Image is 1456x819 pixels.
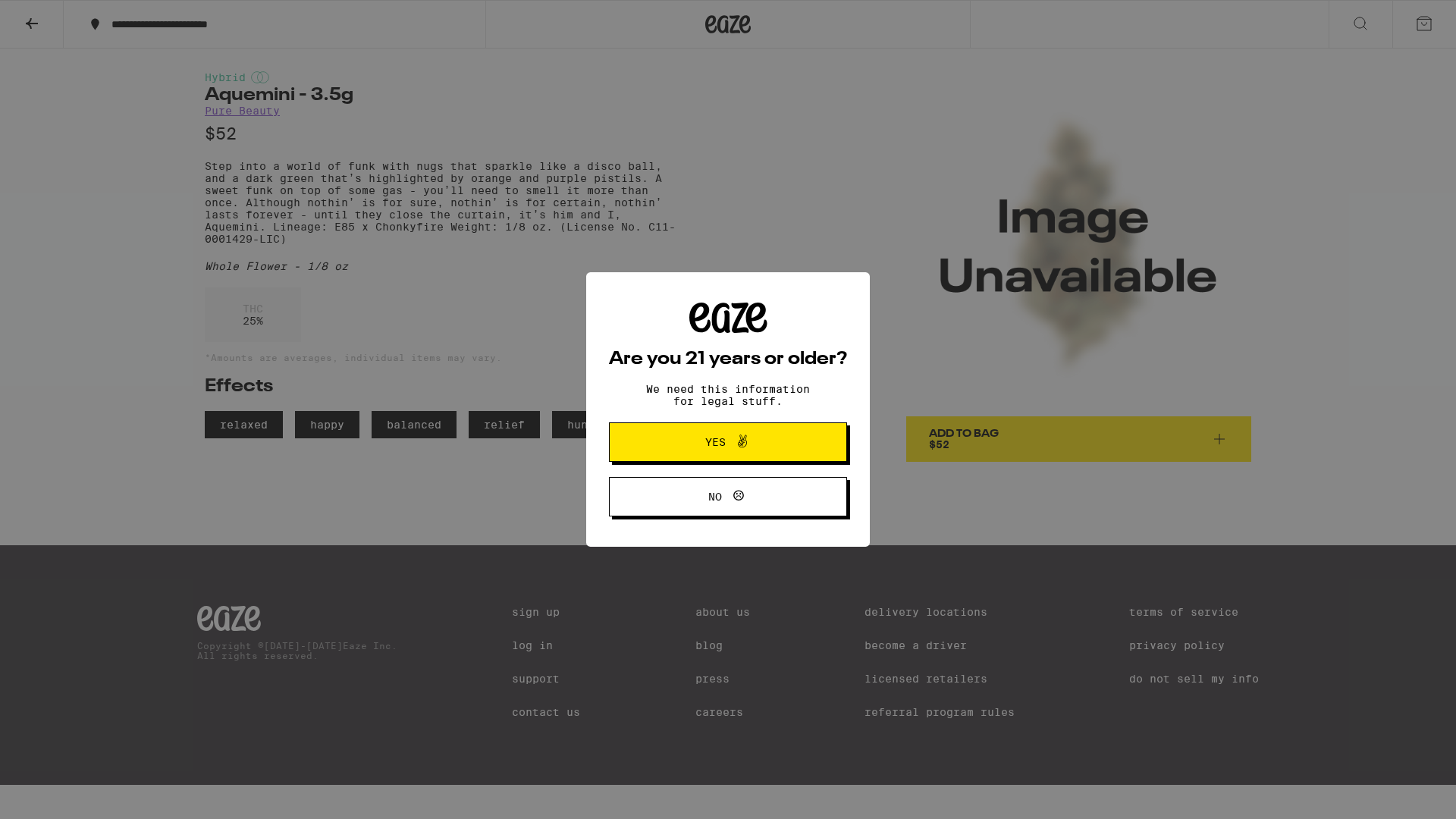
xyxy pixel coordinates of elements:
span: Yes [705,437,726,447]
button: Yes [609,422,847,462]
iframe: Opens a widget where you can find more information [1361,773,1441,811]
h2: Are you 21 years or older? [609,350,847,369]
span: No [708,491,722,502]
button: No [609,477,847,516]
p: We need this information for legal stuff. [633,383,823,407]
